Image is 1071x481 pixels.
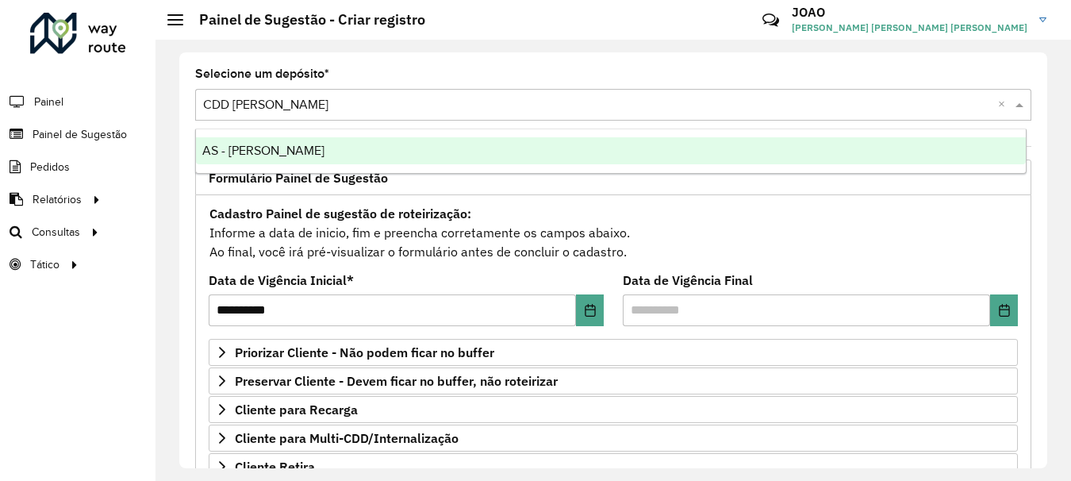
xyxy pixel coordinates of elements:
span: Priorizar Cliente - Não podem ficar no buffer [235,346,494,359]
a: Preservar Cliente - Devem ficar no buffer, não roteirizar [209,367,1018,394]
div: Informe a data de inicio, fim e preencha corretamente os campos abaixo. Ao final, você irá pré-vi... [209,203,1018,262]
span: Formulário Painel de Sugestão [209,171,388,184]
label: Selecione um depósito [195,64,329,83]
a: Cliente para Recarga [209,396,1018,423]
label: Data de Vigência Final [623,271,753,290]
span: AS - [PERSON_NAME] [202,144,324,157]
a: Cliente para Multi-CDD/Internalização [209,425,1018,452]
h3: JOAO [792,5,1027,20]
span: Consultas [32,224,80,240]
a: Priorizar Cliente - Não podem ficar no buffer [209,339,1018,366]
button: Choose Date [990,294,1018,326]
h2: Painel de Sugestão - Criar registro [183,11,425,29]
a: Cliente Retira [209,453,1018,480]
span: Painel de Sugestão [33,126,127,143]
strong: Cadastro Painel de sugestão de roteirização: [209,206,471,221]
span: Painel [34,94,63,110]
span: [PERSON_NAME] [PERSON_NAME] [PERSON_NAME] [792,21,1027,35]
button: Choose Date [576,294,604,326]
span: Pedidos [30,159,70,175]
span: Cliente para Recarga [235,403,358,416]
span: Cliente Retira [235,460,315,473]
ng-dropdown-panel: Options list [195,129,1027,174]
span: Relatórios [33,191,82,208]
label: Data de Vigência Inicial [209,271,354,290]
span: Tático [30,256,59,273]
span: Clear all [998,95,1011,114]
a: Contato Rápido [754,3,788,37]
span: Cliente para Multi-CDD/Internalização [235,432,459,444]
span: Preservar Cliente - Devem ficar no buffer, não roteirizar [235,375,558,387]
